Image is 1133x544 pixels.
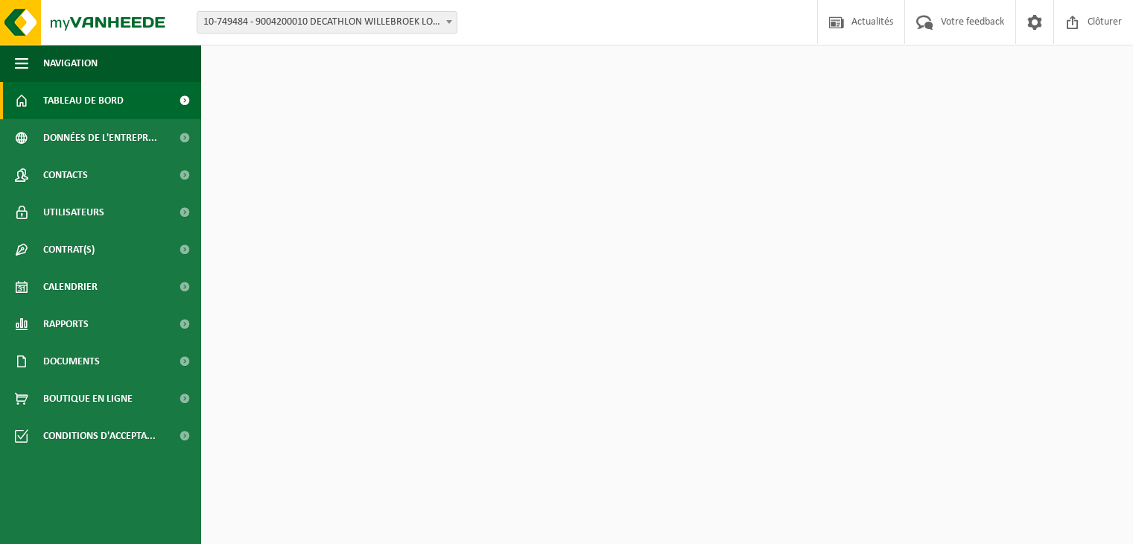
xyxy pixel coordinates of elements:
span: Calendrier [43,268,98,306]
span: Conditions d'accepta... [43,417,156,455]
span: Données de l'entrepr... [43,119,157,156]
span: Documents [43,343,100,380]
span: Utilisateurs [43,194,104,231]
span: 10-749484 - 9004200010 DECATHLON WILLEBROEK LOGISTIEK - WILLEBROEK [197,11,457,34]
span: Tableau de bord [43,82,124,119]
span: Contacts [43,156,88,194]
span: Contrat(s) [43,231,95,268]
span: Rapports [43,306,89,343]
span: Boutique en ligne [43,380,133,417]
span: Navigation [43,45,98,82]
span: 10-749484 - 9004200010 DECATHLON WILLEBROEK LOGISTIEK - WILLEBROEK [197,12,457,33]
